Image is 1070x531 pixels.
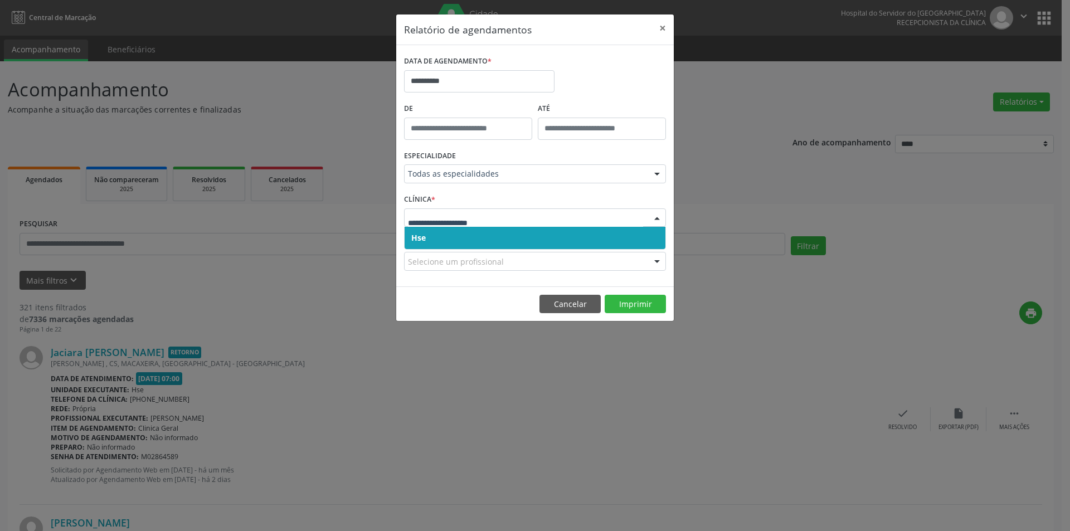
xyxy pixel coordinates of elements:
span: Hse [411,232,426,243]
label: CLÍNICA [404,191,435,208]
button: Cancelar [539,295,601,314]
label: ESPECIALIDADE [404,148,456,165]
label: De [404,100,532,118]
label: ATÉ [538,100,666,118]
button: Close [651,14,674,42]
h5: Relatório de agendamentos [404,22,532,37]
span: Todas as especialidades [408,168,643,179]
label: DATA DE AGENDAMENTO [404,53,492,70]
span: Selecione um profissional [408,256,504,267]
button: Imprimir [605,295,666,314]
